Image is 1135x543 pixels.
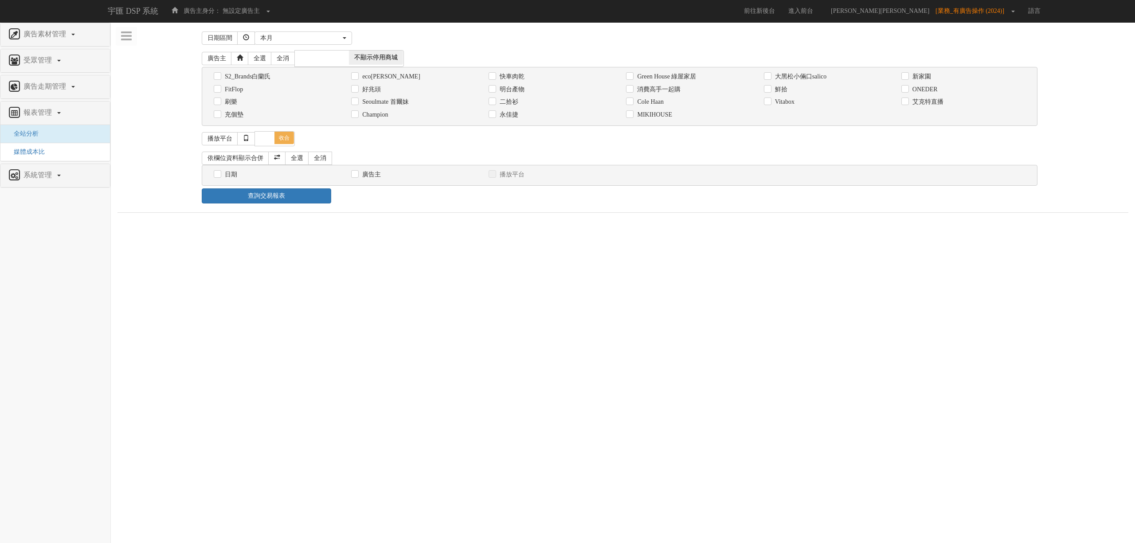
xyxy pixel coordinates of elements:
label: MIKIHOUSE [635,110,672,119]
label: Vitabox [773,98,794,106]
a: 查詢交易報表 [202,188,331,203]
label: 充個墊 [223,110,243,119]
label: Seoulmate 首爾妹 [360,98,409,106]
a: 廣告素材管理 [7,27,103,42]
a: 系統管理 [7,168,103,183]
label: ONEDER [910,85,938,94]
span: [PERSON_NAME][PERSON_NAME] [826,8,934,14]
label: Champion [360,110,388,119]
span: 廣告主身分： [184,8,221,14]
a: 廣告走期管理 [7,80,103,94]
span: 收合 [274,132,294,144]
label: 大黑松小倆口salico [773,72,827,81]
label: FitFlop [223,85,243,94]
label: 廣告主 [360,170,381,179]
label: 快車肉乾 [497,72,524,81]
a: 受眾管理 [7,54,103,68]
a: 全選 [285,152,309,165]
label: 日期 [223,170,237,179]
label: 永佳捷 [497,110,518,119]
span: 廣告走期管理 [21,82,70,90]
label: 刷樂 [223,98,237,106]
label: Green House 綠屋家居 [635,72,696,81]
label: 二拾衫 [497,98,518,106]
span: 無設定廣告主 [223,8,260,14]
span: 受眾管理 [21,56,56,64]
label: 播放平台 [497,170,524,179]
a: 全選 [248,52,272,65]
span: [業務_有廣告操作 (2024)] [935,8,1009,14]
label: eco[PERSON_NAME] [360,72,420,81]
span: 不顯示停用商城 [349,51,403,65]
label: 新家園 [910,72,931,81]
label: S2_Brands白蘭氏 [223,72,270,81]
span: 報表管理 [21,109,56,116]
label: 艾克特直播 [910,98,943,106]
div: 本月 [260,34,341,43]
span: 廣告素材管理 [21,30,70,38]
label: 鮮拾 [773,85,787,94]
button: 本月 [254,31,352,45]
a: 全消 [271,52,295,65]
span: 系統管理 [21,171,56,179]
a: 全站分析 [7,130,39,137]
label: 明台產物 [497,85,524,94]
a: 媒體成本比 [7,148,45,155]
a: 全消 [308,152,332,165]
label: Cole Haan [635,98,663,106]
label: 消費高手一起購 [635,85,681,94]
label: 好兆頭 [360,85,381,94]
a: 報表管理 [7,106,103,120]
